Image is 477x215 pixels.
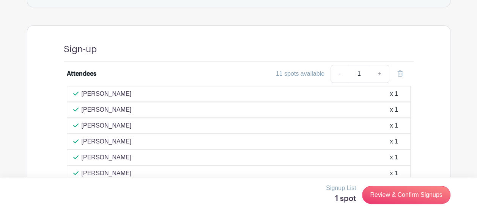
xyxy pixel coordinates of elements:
[370,65,389,83] a: +
[82,121,132,130] p: [PERSON_NAME]
[82,89,132,98] p: [PERSON_NAME]
[82,105,132,114] p: [PERSON_NAME]
[326,194,356,203] h5: 1 spot
[82,169,132,178] p: [PERSON_NAME]
[82,137,132,146] p: [PERSON_NAME]
[362,186,450,204] a: Review & Confirm Signups
[326,184,356,193] p: Signup List
[64,44,97,55] h4: Sign-up
[331,65,348,83] a: -
[82,153,132,162] p: [PERSON_NAME]
[67,69,96,78] div: Attendees
[276,69,324,78] div: 11 spots available
[390,169,398,178] div: x 1
[390,153,398,162] div: x 1
[390,121,398,130] div: x 1
[390,105,398,114] div: x 1
[390,137,398,146] div: x 1
[390,89,398,98] div: x 1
